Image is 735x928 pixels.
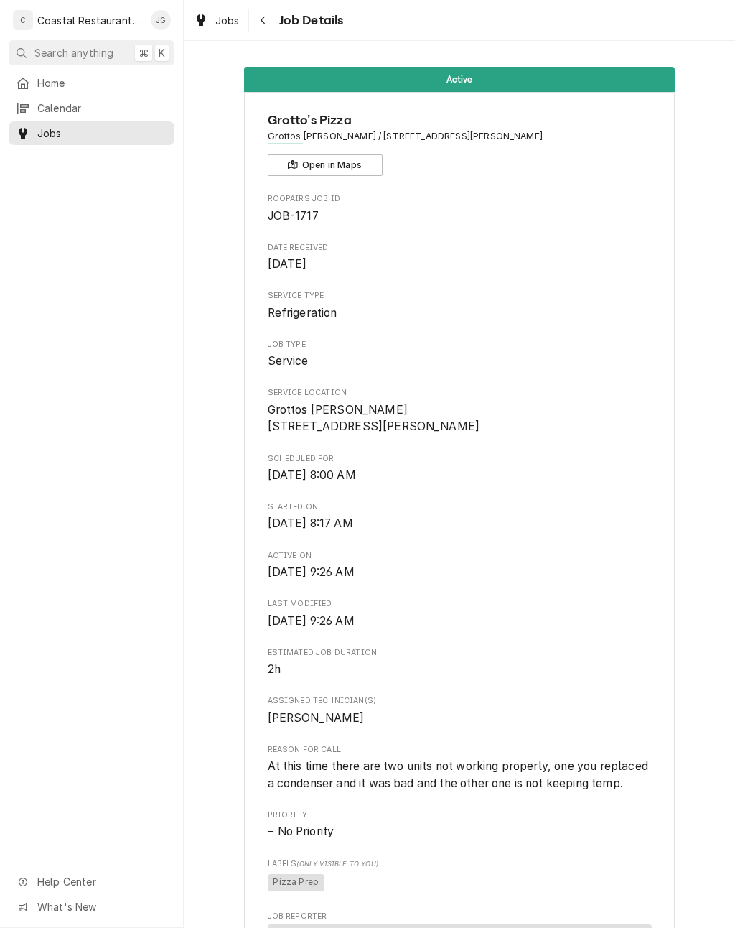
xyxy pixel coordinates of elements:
span: Grottos [PERSON_NAME] [STREET_ADDRESS][PERSON_NAME] [268,403,480,434]
span: Jobs [215,13,240,28]
span: Assigned Technician(s) [268,710,652,727]
span: Date Received [268,242,652,254]
span: Date Received [268,256,652,273]
a: Go to Help Center [9,870,174,894]
span: [DATE] [268,257,307,271]
a: Calendar [9,96,174,120]
a: Home [9,71,174,95]
span: Service Location [268,387,652,399]
div: Date Received [268,242,652,273]
span: Reason For Call [268,758,652,792]
span: Job Details [275,11,344,30]
span: Pizza Prep [268,874,325,891]
span: Service Type [268,290,652,302]
span: 2h [268,662,281,676]
span: Active On [268,564,652,581]
span: Started On [268,501,652,513]
div: Service Location [268,387,652,435]
span: Refrigeration [268,306,337,320]
div: Client Information [268,111,652,176]
div: Priority [268,809,652,840]
div: Reason For Call [268,744,652,792]
span: Scheduled For [268,453,652,465]
button: Navigate back [252,9,275,32]
span: Roopairs Job ID [268,193,652,205]
div: Active On [268,550,652,581]
a: Go to What's New [9,895,174,919]
span: ⌘ [139,45,149,60]
span: Job Type [268,353,652,370]
span: Service Type [268,305,652,322]
span: [DATE] 8:17 AM [268,516,353,530]
span: Search anything [34,45,113,60]
span: Priority [268,823,652,840]
div: Status [244,67,675,92]
span: Scheduled For [268,467,652,484]
button: Open in Maps [268,154,383,176]
div: Roopairs Job ID [268,193,652,224]
span: Service [268,354,309,368]
div: JG [151,10,171,30]
div: Scheduled For [268,453,652,484]
span: Job Type [268,339,652,351]
span: JOB-1717 [268,209,319,223]
div: C [13,10,33,30]
span: Active [446,75,473,84]
div: Service Type [268,290,652,321]
span: At this time there are two units not working properly, one you replaced a condenser and it was ba... [268,759,652,790]
span: Job Reporter [268,911,652,922]
span: Assigned Technician(s) [268,695,652,707]
span: Home [37,75,167,91]
span: Labels [268,858,652,870]
div: No Priority [268,823,652,840]
span: [DATE] 8:00 AM [268,468,356,482]
div: Assigned Technician(s) [268,695,652,726]
span: Reason For Call [268,744,652,756]
span: [DATE] 9:26 AM [268,614,355,628]
div: Coastal Restaurant Repair [37,13,143,28]
button: Search anything⌘K [9,40,174,65]
div: Last Modified [268,598,652,629]
span: Calendar [37,101,167,116]
span: Last Modified [268,613,652,630]
span: Name [268,111,652,130]
span: K [159,45,165,60]
span: Jobs [37,126,167,141]
div: Started On [268,501,652,532]
span: [object Object] [268,872,652,894]
a: Jobs [9,121,174,145]
div: James Gatton's Avatar [151,10,171,30]
span: [DATE] 9:26 AM [268,565,355,579]
span: [PERSON_NAME] [268,711,365,725]
span: Active On [268,550,652,562]
span: Last Modified [268,598,652,610]
span: Address [268,130,652,143]
span: Estimated Job Duration [268,647,652,659]
a: Jobs [188,9,245,32]
div: [object Object] [268,858,652,894]
span: Started On [268,515,652,532]
span: (Only Visible to You) [296,860,378,868]
div: Estimated Job Duration [268,647,652,678]
span: What's New [37,899,166,914]
span: Estimated Job Duration [268,661,652,678]
div: Job Type [268,339,652,370]
span: Roopairs Job ID [268,208,652,225]
span: Help Center [37,874,166,889]
span: Service Location [268,402,652,435]
span: Priority [268,809,652,821]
